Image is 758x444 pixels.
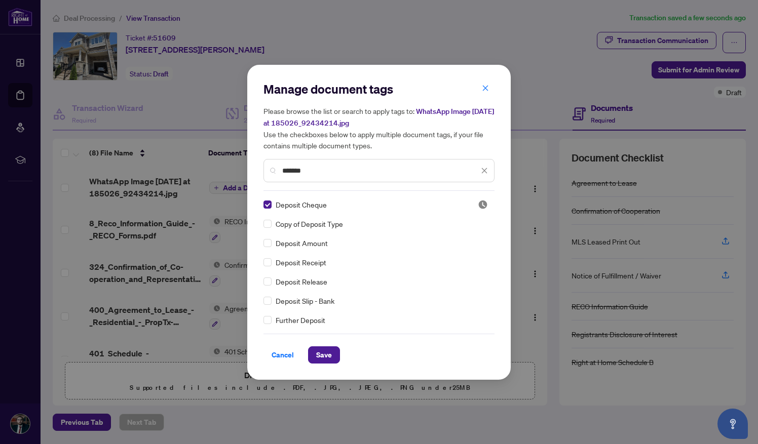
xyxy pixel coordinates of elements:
[263,107,494,128] span: WhatsApp Image [DATE] at 185026_92434214.jpg
[263,346,302,364] button: Cancel
[478,199,488,210] span: Pending Review
[481,167,488,174] span: close
[276,257,326,268] span: Deposit Receipt
[276,295,334,306] span: Deposit Slip - Bank
[276,199,327,210] span: Deposit Cheque
[276,276,327,287] span: Deposit Release
[308,346,340,364] button: Save
[316,347,332,363] span: Save
[478,199,488,210] img: status
[276,237,328,249] span: Deposit Amount
[263,105,495,151] h5: Please browse the list or search to apply tags to: Use the checkboxes below to apply multiple doc...
[717,409,748,439] button: Open asap
[263,81,495,97] h2: Manage document tags
[276,314,325,326] span: Further Deposit
[272,347,294,363] span: Cancel
[482,85,489,92] span: close
[276,218,343,229] span: Copy of Deposit Type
